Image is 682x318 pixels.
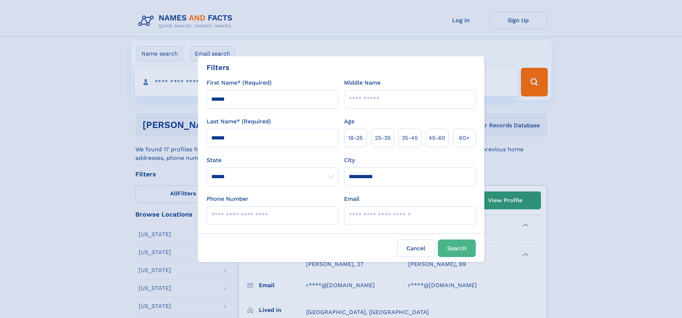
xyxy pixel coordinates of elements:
[375,134,391,142] span: 25‑35
[348,134,363,142] span: 18‑25
[207,195,248,203] label: Phone Number
[397,239,435,257] label: Cancel
[344,117,354,126] label: Age
[344,79,381,87] label: Middle Name
[429,134,445,142] span: 45‑60
[459,134,470,142] span: 60+
[402,134,418,142] span: 35‑45
[344,156,355,165] label: City
[207,79,272,87] label: First Name* (Required)
[207,156,338,165] label: State
[438,239,476,257] button: Search
[207,62,229,73] div: Filters
[207,117,271,126] label: Last Name* (Required)
[344,195,359,203] label: Email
